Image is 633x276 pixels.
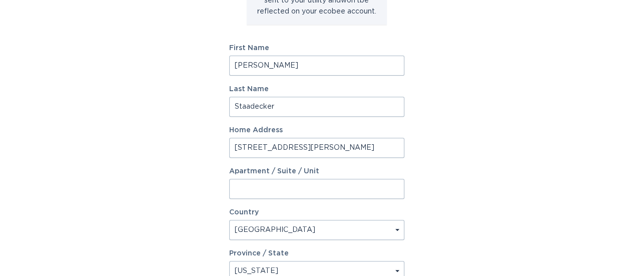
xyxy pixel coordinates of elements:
label: Apartment / Suite / Unit [229,168,404,175]
label: Province / State [229,250,289,257]
label: Last Name [229,86,404,93]
label: Home Address [229,127,404,134]
label: First Name [229,45,404,52]
label: Country [229,209,259,216]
